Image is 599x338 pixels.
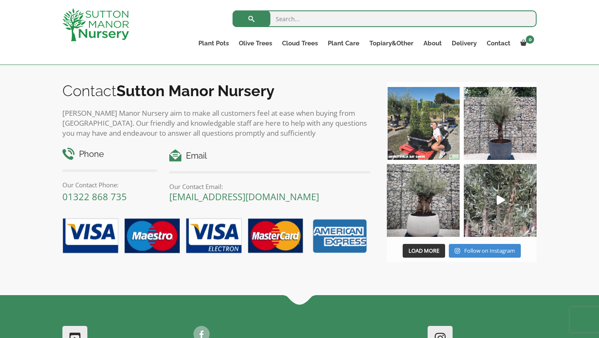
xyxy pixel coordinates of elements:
[403,244,445,258] button: Load More
[234,37,277,49] a: Olive Trees
[323,37,364,49] a: Plant Care
[464,87,537,160] img: A beautiful multi-stem Spanish Olive tree potted in our luxurious fibre clay pots 😍😍
[387,164,460,237] img: Check out this beauty we potted at our nursery today ❤️‍🔥 A huge, ancient gnarled Olive tree plan...
[62,190,127,203] a: 01322 868 735
[464,164,537,237] img: New arrivals Monday morning of beautiful olive trees 🤩🤩 The weather is beautiful this summer, gre...
[62,108,370,138] p: [PERSON_NAME] Manor Nursery aim to make all customers feel at ease when buying from [GEOGRAPHIC_D...
[449,244,521,258] a: Instagram Follow on Instagram
[526,35,534,44] span: 0
[464,164,537,237] a: Play
[408,247,439,254] span: Load More
[62,8,129,41] img: logo
[169,149,370,162] h4: Email
[62,180,157,190] p: Our Contact Phone:
[169,190,319,203] a: [EMAIL_ADDRESS][DOMAIN_NAME]
[169,181,370,191] p: Our Contact Email:
[116,82,275,99] b: Sutton Manor Nursery
[364,37,418,49] a: Topiary&Other
[455,248,460,254] svg: Instagram
[482,37,515,49] a: Contact
[515,37,537,49] a: 0
[418,37,447,49] a: About
[56,214,370,259] img: payment-options.png
[387,87,460,160] img: Our elegant & picturesque Angustifolia Cones are an exquisite addition to your Bay Tree collectio...
[193,37,234,49] a: Plant Pots
[62,82,370,99] h2: Contact
[277,37,323,49] a: Cloud Trees
[497,195,505,205] svg: Play
[233,10,537,27] input: Search...
[447,37,482,49] a: Delivery
[62,148,157,161] h4: Phone
[464,247,515,254] span: Follow on Instagram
